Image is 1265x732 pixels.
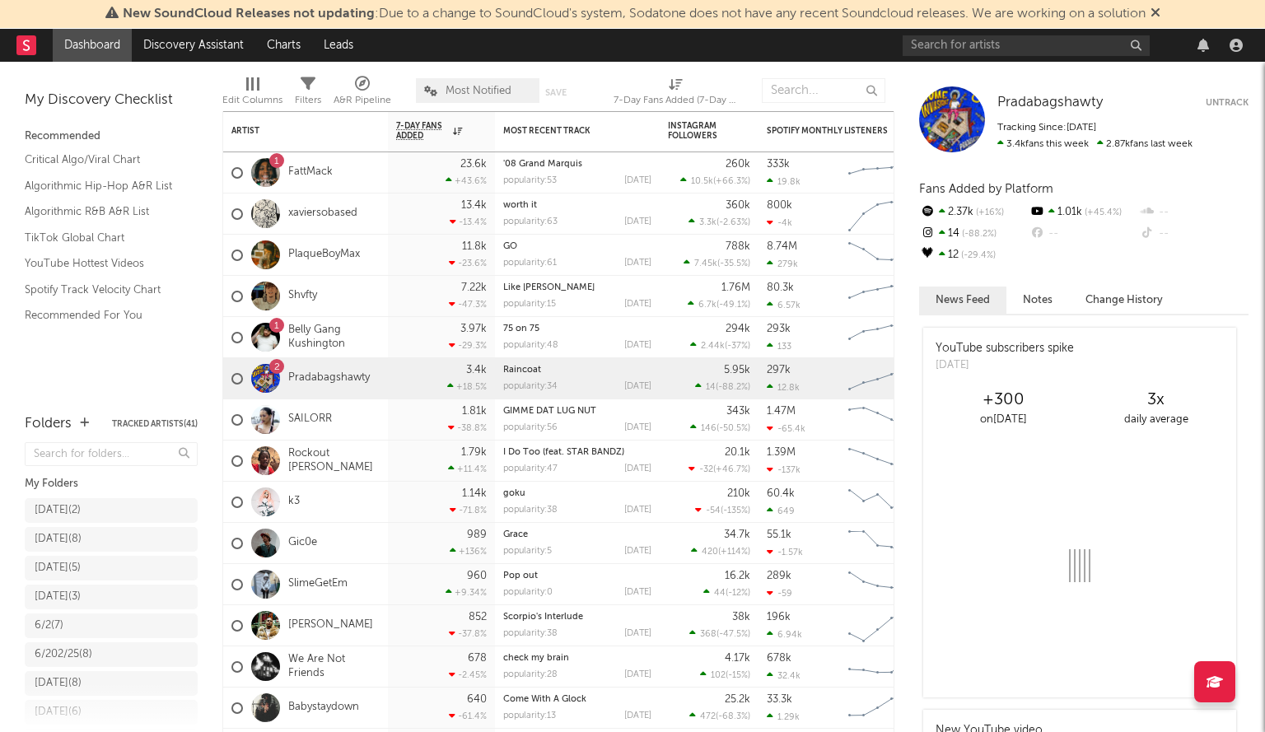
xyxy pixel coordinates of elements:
a: Pop out [503,571,538,580]
div: 60.4k [767,488,795,499]
span: -12 % [728,589,748,598]
a: [PERSON_NAME] [288,618,373,632]
div: [DATE] ( 6 ) [35,702,82,722]
div: 989 [467,529,487,540]
button: Change History [1069,287,1179,314]
span: 3.4k fans this week [997,139,1089,149]
div: 293k [767,324,791,334]
div: 25.2k [725,694,750,705]
div: [DATE] [624,506,651,515]
div: 20.1k [725,447,750,458]
div: '08 Grand Marquis [503,160,651,169]
span: New SoundCloud Releases not updating [123,7,375,21]
span: -37 % [727,342,748,351]
span: +66.3 % [716,177,748,186]
div: -- [1029,223,1138,245]
span: 2.87k fans last week [997,139,1193,149]
div: popularity: 56 [503,423,558,432]
div: 8.74M [767,241,797,252]
div: 1.14k [462,488,487,499]
div: -71.8 % [450,505,487,515]
div: 289k [767,571,791,581]
div: My Discovery Checklist [25,91,198,110]
a: 6/202/25(8) [25,642,198,667]
a: Pradabagshawty [288,371,370,385]
a: Pradabagshawty [997,95,1103,111]
div: -137k [767,464,801,475]
svg: Chart title [841,646,915,688]
svg: Chart title [841,358,915,399]
a: Critical Algo/Viral Chart [25,151,181,169]
div: +18.5 % [447,381,487,392]
div: ( ) [684,258,750,268]
div: ( ) [688,299,750,310]
div: -37.8 % [449,628,487,639]
div: Edit Columns [222,70,282,118]
span: -88.2 % [718,383,748,392]
div: 1.39M [767,447,796,458]
div: 23.6k [460,159,487,170]
div: -13.4 % [450,217,487,227]
div: ( ) [690,422,750,433]
div: +300 [927,390,1080,410]
span: 102 [711,671,726,680]
div: 649 [767,506,795,516]
div: 1.01k [1029,202,1138,223]
span: -35.5 % [720,259,748,268]
span: : Due to a change to SoundCloud's system, Sodatone does not have any recent Soundcloud releases. ... [123,7,1146,21]
div: check my brain [503,654,651,663]
div: ( ) [695,505,750,515]
div: Filters [295,91,321,110]
a: [DATE](5) [25,556,198,580]
a: I Do Too (feat. STAR BANDZ) [503,448,624,457]
div: [DATE] [624,670,651,679]
div: 75 on 75 [503,324,651,333]
div: popularity: 15 [503,300,556,309]
a: [DATE](6) [25,700,198,725]
svg: Chart title [841,399,915,441]
div: [DATE] ( 8 ) [35,529,82,549]
svg: Chart title [841,193,915,235]
div: Like Mike [503,283,651,292]
div: [DATE] ( 3 ) [35,587,81,607]
div: +136 % [450,546,487,557]
div: 3 x [1080,390,1232,410]
div: 333k [767,159,790,170]
span: Fans Added by Platform [919,183,1053,195]
span: 7-Day Fans Added [396,121,449,141]
a: Belly Gang Kushington [288,324,380,352]
div: 343k [726,406,750,417]
div: +11.4 % [448,464,487,474]
svg: Chart title [841,152,915,193]
svg: Chart title [841,276,915,317]
span: Pradabagshawty [997,96,1103,110]
svg: Chart title [841,605,915,646]
a: 75 on 75 [503,324,539,333]
a: '08 Grand Marquis [503,160,582,169]
span: -135 % [723,506,748,515]
div: popularity: 48 [503,341,558,350]
span: +46.7 % [716,465,748,474]
div: popularity: 0 [503,588,553,597]
div: 11.8k [462,241,487,252]
div: Recommended [25,127,198,147]
svg: Chart title [841,441,915,482]
div: daily average [1080,410,1232,430]
span: -54 [706,506,721,515]
div: 960 [467,571,487,581]
div: worth it [503,201,651,210]
div: 800k [767,200,792,211]
div: popularity: 38 [503,506,558,515]
a: Rockout [PERSON_NAME] [288,447,380,475]
div: 6.57k [767,300,801,310]
a: PlaqueBoyMax [288,248,360,262]
button: Tracked Artists(41) [112,420,198,428]
div: 12.8k [767,382,800,393]
div: ( ) [680,175,750,186]
a: [DATE](3) [25,585,198,609]
div: popularity: 47 [503,464,558,473]
div: [DATE] ( 8 ) [35,674,82,693]
div: 34.7k [724,529,750,540]
a: We Are Not Friends [288,653,380,681]
div: popularity: 13 [503,711,556,720]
